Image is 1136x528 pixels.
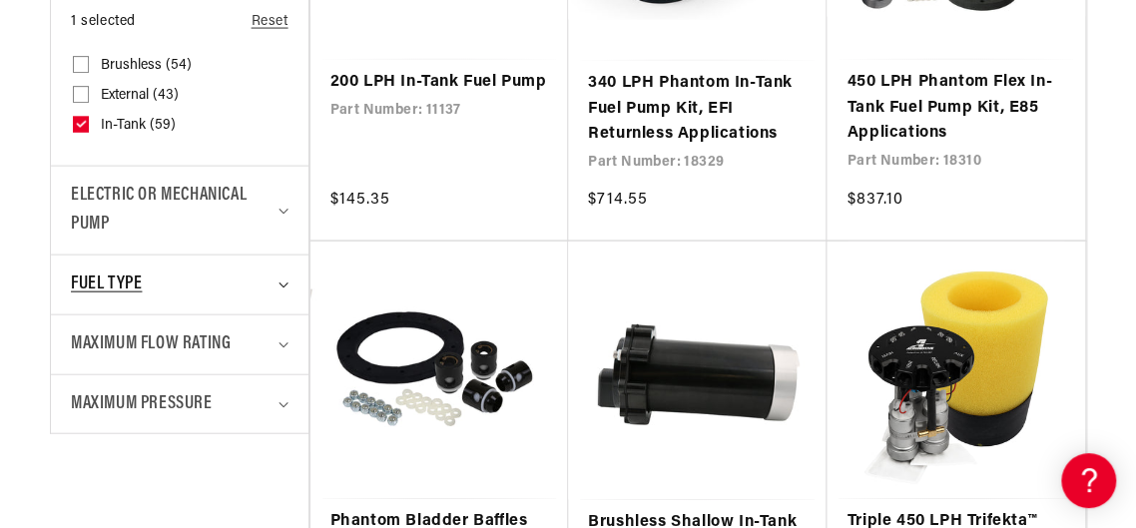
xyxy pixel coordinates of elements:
span: 1 selected [71,11,136,33]
a: 450 LPH Phantom Flex In-Tank Fuel Pump Kit, E85 Applications [847,70,1064,147]
a: 340 LPH Phantom In-Tank Fuel Pump Kit, EFI Returnless Applications [588,71,807,148]
span: Maximum Pressure [71,390,213,419]
summary: Maximum Flow Rating (0 selected) [71,315,288,374]
a: 200 LPH In-Tank Fuel Pump [330,70,548,96]
span: Brushless (54) [101,57,192,75]
summary: Fuel Type (0 selected) [71,256,288,314]
summary: Maximum Pressure (0 selected) [71,375,288,434]
a: Reset [252,11,288,33]
summary: Electric or Mechanical Pump (0 selected) [71,167,288,255]
span: Fuel Type [71,270,142,299]
span: In-Tank (59) [101,117,176,135]
span: Maximum Flow Rating [71,330,231,359]
span: External (43) [101,87,179,105]
span: Electric or Mechanical Pump [71,182,271,240]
